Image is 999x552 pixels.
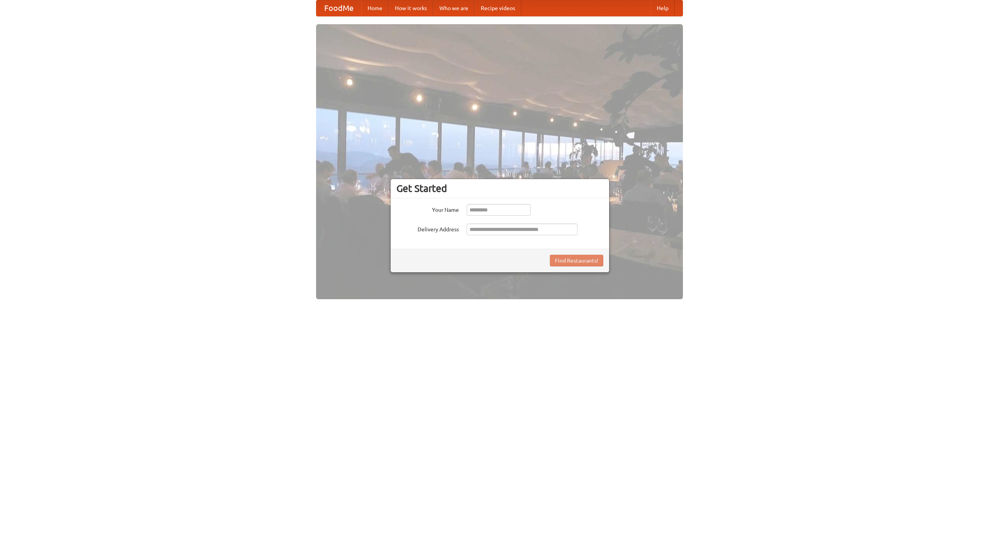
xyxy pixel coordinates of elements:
label: Delivery Address [396,224,459,233]
a: Help [651,0,675,16]
a: Home [361,0,389,16]
a: Who we are [433,0,475,16]
a: How it works [389,0,433,16]
a: FoodMe [316,0,361,16]
a: Recipe videos [475,0,521,16]
button: Find Restaurants! [550,255,603,266]
label: Your Name [396,204,459,214]
h3: Get Started [396,183,603,194]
